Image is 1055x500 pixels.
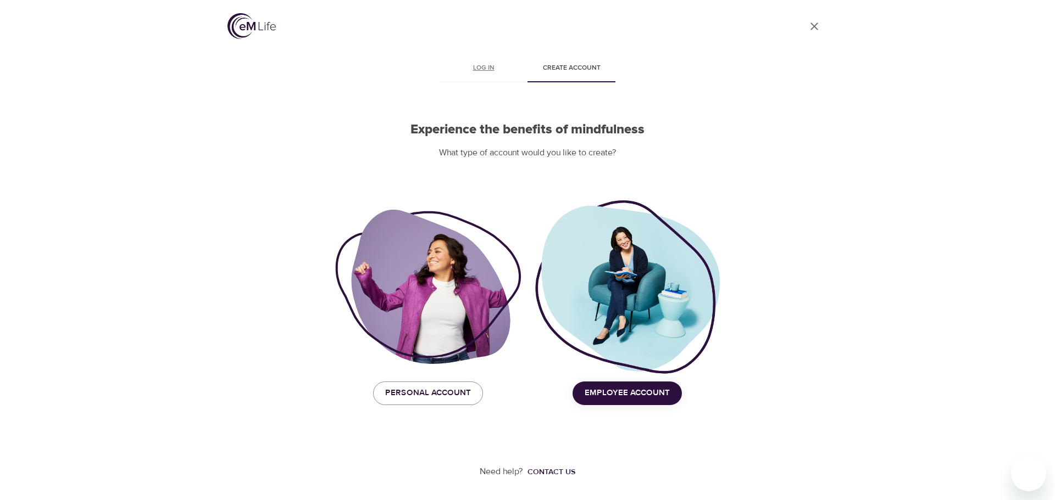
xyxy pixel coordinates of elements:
h2: Experience the benefits of mindfulness [335,122,720,138]
p: What type of account would you like to create? [335,147,720,159]
a: close [801,13,828,40]
a: Contact us [523,467,575,477]
span: Create account [534,63,609,74]
iframe: Button to launch messaging window [1011,456,1046,491]
div: Contact us [527,467,575,477]
p: Need help? [480,465,523,478]
span: Employee Account [585,386,670,400]
span: Personal Account [385,386,471,400]
button: Personal Account [373,381,483,405]
button: Employee Account [573,381,682,405]
span: Log in [446,63,521,74]
img: logo [227,13,276,39]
